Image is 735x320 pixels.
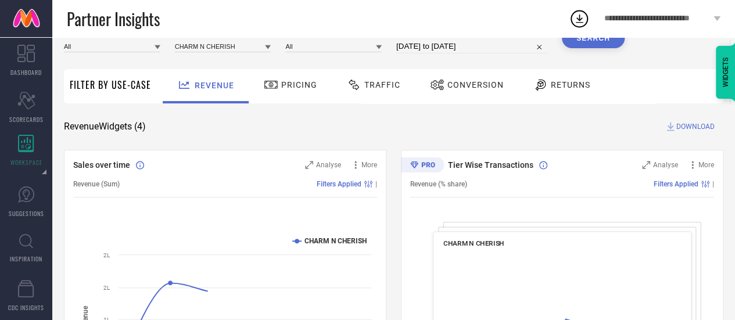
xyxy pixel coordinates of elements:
[64,121,146,132] span: Revenue Widgets ( 4 )
[361,161,377,169] span: More
[73,180,120,188] span: Revenue (Sum)
[103,285,110,291] text: 2L
[281,80,317,89] span: Pricing
[396,39,547,53] input: Select time period
[70,78,151,92] span: Filter By Use-Case
[448,160,533,170] span: Tier Wise Transactions
[712,180,714,188] span: |
[317,180,361,188] span: Filters Applied
[364,80,400,89] span: Traffic
[8,303,44,312] span: CDC INSIGHTS
[569,8,590,29] div: Open download list
[654,180,698,188] span: Filters Applied
[10,254,42,263] span: INSPIRATION
[410,180,467,188] span: Revenue (% share)
[653,161,678,169] span: Analyse
[676,121,715,132] span: DOWNLOAD
[642,161,650,169] svg: Zoom
[316,161,341,169] span: Analyse
[103,252,110,258] text: 2L
[401,157,444,175] div: Premium
[443,239,504,247] span: CHARM N CHERISH
[447,80,504,89] span: Conversion
[562,28,625,48] button: Search
[73,160,130,170] span: Sales over time
[195,81,234,90] span: Revenue
[10,158,42,167] span: WORKSPACE
[10,68,42,77] span: DASHBOARD
[304,237,367,245] text: CHARM N CHERISH
[375,180,377,188] span: |
[698,161,714,169] span: More
[9,209,44,218] span: SUGGESTIONS
[305,161,313,169] svg: Zoom
[67,7,160,31] span: Partner Insights
[551,80,590,89] span: Returns
[9,115,44,124] span: SCORECARDS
